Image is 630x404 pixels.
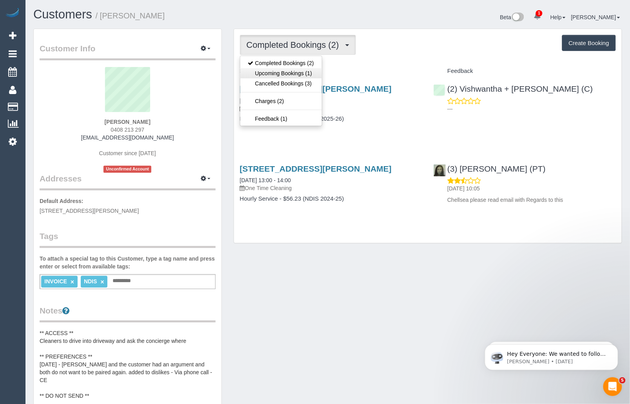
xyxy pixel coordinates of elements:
[240,196,422,202] h4: Hourly Service - $56.23 (NDIS 2024-25)
[500,14,525,20] a: Beta
[40,255,216,270] label: To attach a special tag to this Customer, type a tag name and press enter or select from availabl...
[33,7,92,21] a: Customers
[447,185,616,192] p: [DATE] 10:05
[34,23,134,107] span: Hey Everyone: We wanted to follow up and let you know we have been closely monitoring the account...
[240,116,422,122] h4: Hourly Service - $58.03 (NDIS 2025-26)
[96,11,165,20] small: / [PERSON_NAME]
[240,68,422,74] h4: Service
[40,305,216,322] legend: Notes
[111,127,145,133] span: 0408 213 297
[81,134,174,141] a: [EMAIL_ADDRESS][DOMAIN_NAME]
[240,78,322,89] a: Cancelled Bookings (3)
[100,279,104,285] a: ×
[530,8,545,25] a: 1
[240,68,322,78] a: Upcoming Bookings (1)
[240,184,422,192] p: One Time Cleaning
[536,10,543,16] span: 1
[571,14,620,20] a: [PERSON_NAME]
[71,279,74,285] a: ×
[105,119,151,125] strong: [PERSON_NAME]
[240,114,322,124] a: Feedback (1)
[603,377,622,396] iframe: Intercom live chat
[103,166,151,172] span: Unconfirmed Account
[5,8,20,19] img: Automaid Logo
[240,35,356,55] button: Completed Bookings (2)
[240,105,422,112] p: One Time Cleaning
[240,58,322,68] a: Completed Bookings (2)
[84,278,97,284] span: NDIS
[550,14,566,20] a: Help
[473,328,630,383] iframe: Intercom notifications message
[447,105,616,113] p: ---
[240,164,392,173] a: [STREET_ADDRESS][PERSON_NAME]
[34,30,135,37] p: Message from Ellie, sent 1d ago
[434,164,546,173] a: (3) [PERSON_NAME] (PT)
[619,377,626,384] span: 5
[562,35,616,51] button: Create Booking
[40,43,216,60] legend: Customer Info
[434,68,616,74] h4: Feedback
[99,150,156,156] span: Customer since [DATE]
[247,40,343,50] span: Completed Bookings (2)
[40,208,139,214] span: [STREET_ADDRESS][PERSON_NAME]
[511,13,524,23] img: New interface
[434,165,446,176] img: (3) Brooke Godsell (PT)
[40,230,216,248] legend: Tags
[240,177,291,183] a: [DATE] 13:00 - 14:00
[240,96,322,106] a: Charges (2)
[44,278,67,284] span: INVOICE
[40,197,84,205] label: Default Address:
[447,196,616,204] p: Chellsea please read email with Regards to this
[434,84,593,93] a: (2) Vishwantha + [PERSON_NAME] (C)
